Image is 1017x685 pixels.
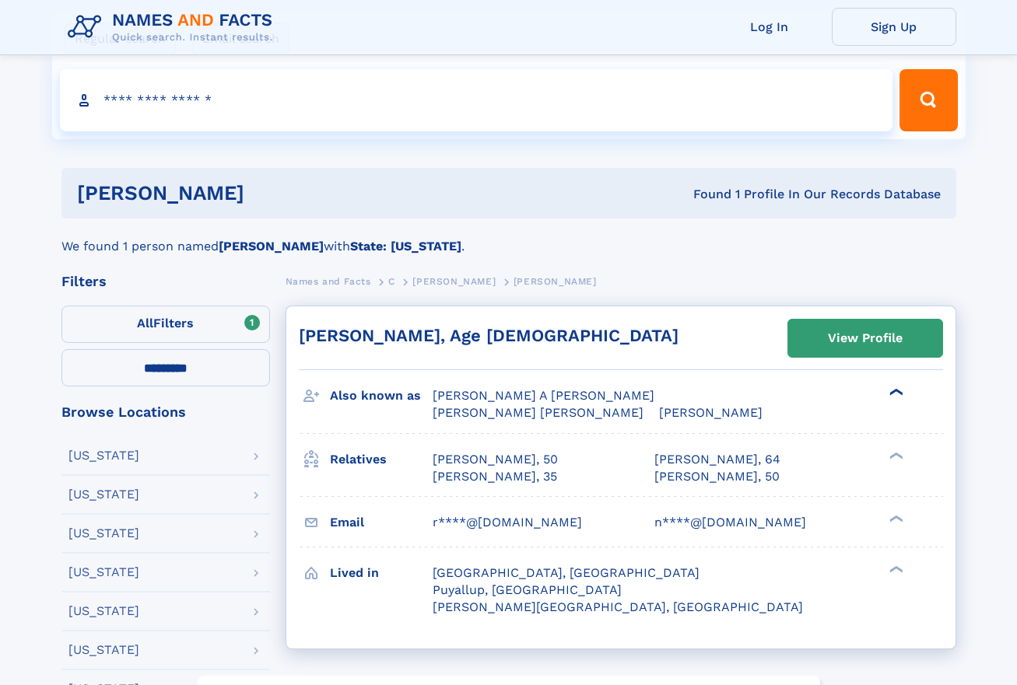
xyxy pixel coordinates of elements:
[330,560,433,586] h3: Lived in
[68,644,139,656] div: [US_STATE]
[350,239,461,253] b: State: [US_STATE]
[433,405,644,420] span: [PERSON_NAME] [PERSON_NAME]
[433,565,700,580] span: [GEOGRAPHIC_DATA], [GEOGRAPHIC_DATA]
[886,564,905,574] div: ❯
[61,306,270,343] label: Filters
[299,326,679,345] a: [PERSON_NAME], Age [DEMOGRAPHIC_DATA]
[388,271,395,291] a: C
[68,449,139,462] div: [US_STATE]
[330,446,433,473] h3: Relatives
[788,320,942,357] a: View Profile
[68,527,139,540] div: [US_STATE]
[659,405,763,420] span: [PERSON_NAME]
[61,274,270,288] div: Filters
[514,276,597,287] span: [PERSON_NAME]
[433,388,654,403] span: [PERSON_NAME] A [PERSON_NAME]
[388,276,395,287] span: C
[468,186,941,203] div: Found 1 Profile In Our Records Database
[137,316,153,330] span: All
[832,8,956,46] a: Sign Up
[61,218,956,256] div: We found 1 person named with .
[68,566,139,578] div: [US_STATE]
[707,8,832,46] a: Log In
[330,383,433,409] h3: Also known as
[412,276,496,287] span: [PERSON_NAME]
[286,271,371,291] a: Names and Facts
[68,488,139,501] div: [US_STATE]
[77,183,469,203] h1: [PERSON_NAME]
[900,69,957,131] button: Search Button
[61,6,286,48] img: Logo Names and Facts
[433,582,622,597] span: Puyallup, [GEOGRAPHIC_DATA]
[654,451,780,468] a: [PERSON_NAME], 64
[886,513,905,523] div: ❯
[330,509,433,536] h3: Email
[219,239,324,253] b: [PERSON_NAME]
[60,69,893,131] input: search input
[433,599,803,614] span: [PERSON_NAME][GEOGRAPHIC_DATA], [GEOGRAPHIC_DATA]
[886,450,905,460] div: ❯
[828,320,903,356] div: View Profile
[61,405,270,419] div: Browse Locations
[433,468,557,485] a: [PERSON_NAME], 35
[654,468,780,485] a: [PERSON_NAME], 50
[412,271,496,291] a: [PERSON_NAME]
[886,387,905,397] div: ❯
[68,605,139,617] div: [US_STATE]
[433,451,558,468] a: [PERSON_NAME], 50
